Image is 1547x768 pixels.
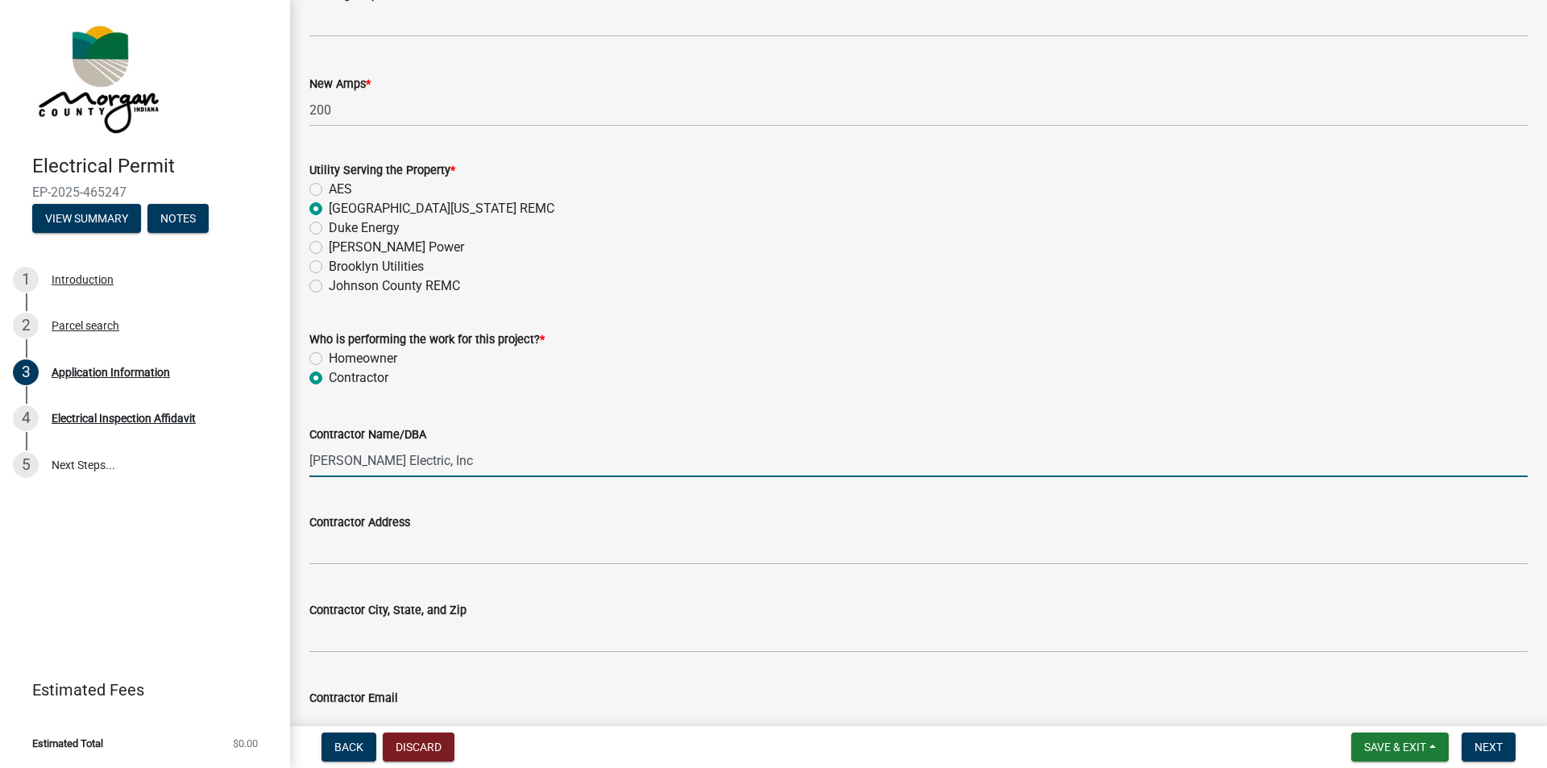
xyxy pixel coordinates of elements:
span: Back [334,741,363,753]
wm-modal-confirm: Notes [147,213,209,226]
label: AES [329,180,352,199]
div: Application Information [52,367,170,378]
div: 1 [13,267,39,293]
div: Electrical Inspection Affidavit [52,413,196,424]
button: Discard [383,733,454,762]
div: Introduction [52,274,114,285]
wm-modal-confirm: Summary [32,213,141,226]
span: $0.00 [233,738,258,749]
button: Next [1462,733,1516,762]
span: Save & Exit [1364,741,1426,753]
button: Save & Exit [1351,733,1449,762]
button: View Summary [32,204,141,233]
label: Johnson County REMC [329,276,460,296]
button: Back [321,733,376,762]
label: Contractor Name/DBA [309,430,426,441]
span: Next [1474,741,1503,753]
button: Notes [147,204,209,233]
div: 4 [13,405,39,431]
label: Contractor Address [309,517,410,529]
span: Estimated Total [32,738,103,749]
label: New Amps [309,79,371,90]
label: Utility Serving the Property [309,165,455,176]
span: EP-2025-465247 [32,185,258,200]
label: Contractor Email [309,693,398,704]
div: 3 [13,359,39,385]
label: Homeowner [329,349,397,368]
label: Brooklyn Utilities [329,257,424,276]
h4: Electrical Permit [32,155,277,178]
a: Estimated Fees [13,674,264,706]
label: [PERSON_NAME] Power [329,238,464,257]
img: Morgan County, Indiana [32,17,162,138]
div: 2 [13,313,39,338]
div: Parcel search [52,320,119,331]
label: Duke Energy [329,218,400,238]
label: [GEOGRAPHIC_DATA][US_STATE] REMC [329,199,554,218]
div: 5 [13,452,39,478]
label: Contractor City, State, and Zip [309,605,467,616]
label: Who is performing the work for this project? [309,334,545,346]
label: Contractor [329,368,388,388]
